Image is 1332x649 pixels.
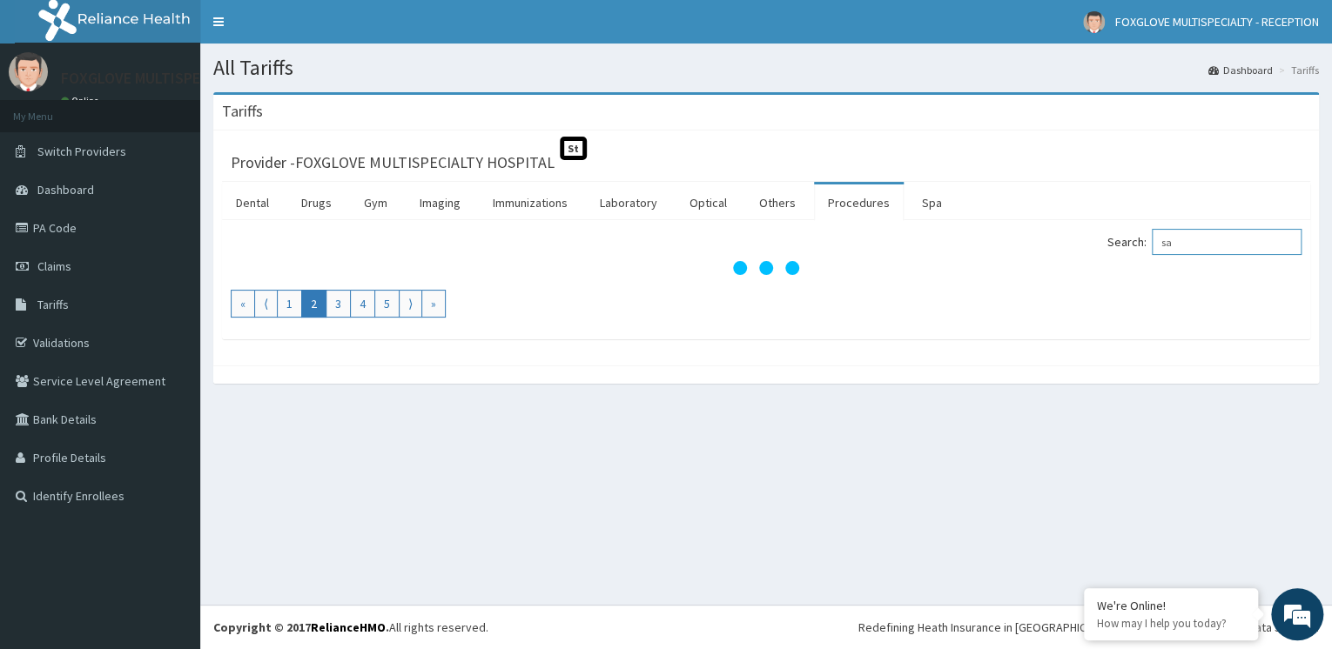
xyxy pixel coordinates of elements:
a: Procedures [814,184,904,221]
a: Imaging [406,184,474,221]
div: Chat with us now [91,97,293,120]
svg: audio-loading [731,233,801,303]
h1: All Tariffs [213,57,1319,79]
div: We're Online! [1097,598,1245,613]
a: Dashboard [1208,63,1273,77]
span: Claims [37,258,71,274]
div: Redefining Heath Insurance in [GEOGRAPHIC_DATA] using Telemedicine and Data Science! [858,619,1319,636]
a: Others [745,184,810,221]
a: Go to first page [231,290,255,318]
input: Search: [1152,229,1302,255]
a: Go to next page [399,290,422,318]
a: Go to page number 2 [301,290,326,318]
h3: Provider - FOXGLOVE MULTISPECIALTY HOSPITAL [231,155,555,171]
a: Go to page number 4 [350,290,375,318]
img: User Image [9,52,48,91]
a: Dental [222,184,283,221]
strong: Copyright © 2017 . [213,619,389,635]
a: Online [61,95,103,107]
a: Immunizations [479,184,582,221]
a: Go to previous page [254,290,278,318]
a: Go to page number 1 [277,290,302,318]
h3: Tariffs [222,104,263,119]
a: RelianceHMO [311,619,386,635]
a: Go to last page [421,290,446,318]
a: Drugs [287,184,346,221]
a: Go to page number 5 [374,290,400,318]
a: Gym [350,184,401,221]
a: Spa [908,184,956,221]
span: Dashboard [37,182,94,197]
span: Switch Providers [37,144,126,159]
a: Laboratory [586,184,671,221]
label: Search: [1107,229,1302,255]
img: d_794563401_company_1708531726252_794563401 [32,87,71,130]
span: FOXGLOVE MULTISPECIALTY - RECEPTION [1115,14,1319,30]
textarea: Type your message and hit 'Enter' [9,450,332,511]
span: St [560,137,587,160]
span: We're online! [101,206,240,382]
a: Optical [676,184,741,221]
p: How may I help you today? [1097,616,1245,631]
div: Minimize live chat window [286,9,327,50]
span: Tariffs [37,297,69,312]
footer: All rights reserved. [200,605,1332,649]
img: User Image [1083,11,1105,33]
p: FOXGLOVE MULTISPECIALTY - RECEPTION [61,70,334,86]
li: Tariffs [1275,63,1319,77]
a: Go to page number 3 [326,290,351,318]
